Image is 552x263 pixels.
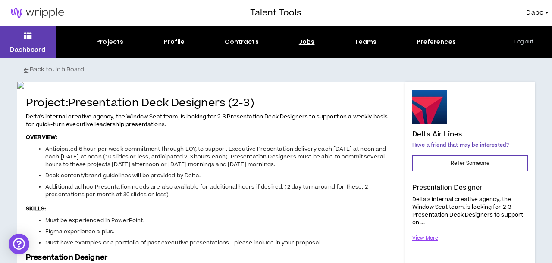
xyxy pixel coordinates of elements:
[45,183,368,198] span: Additional ad hoc Presentation needs are also available for additional hours if desired. (2 day t...
[412,183,528,192] p: Presentation Designer
[412,231,438,246] button: View More
[26,205,46,213] strong: SKILLS:
[412,155,528,171] button: Refer Someone
[26,113,388,128] span: Delta's internal creative agency, the Window Seat team, is looking for 2-3 Presentation Deck Desi...
[417,37,456,46] div: Preferences
[45,145,386,168] span: Anticipated 6 hour per week commitment through EOY, to support Executive Presentation delivery ea...
[26,133,57,141] strong: OVERVIEW:
[354,37,376,46] div: Teams
[526,8,543,18] span: Dapo
[17,82,405,89] img: If5NRre97O0EyGp9LF2GTzGWhqxOdcSwmBf3ATVg.jpg
[96,37,123,46] div: Projects
[45,228,114,235] span: Figma experience a plus.
[10,45,46,54] p: Dashboard
[250,6,301,19] h3: Talent Tools
[45,217,144,224] span: Must be experienced in PowerPoint.
[163,37,185,46] div: Profile
[509,34,539,50] button: Log out
[26,252,107,263] span: Presentation Designer
[24,62,541,77] button: Back to Job Board
[9,234,29,254] div: Open Intercom Messenger
[26,97,397,110] h4: Project: Presentation Deck Designers (2-3)
[45,172,201,179] span: Deck content/brand guidelines will be provided by Delta.
[412,195,528,227] p: Delta's internal creative agency, the Window Seat team, is looking for 2-3 Presentation Deck Desi...
[412,130,462,138] h4: Delta Air Lines
[45,239,322,247] span: Must have examples or a portfolio of past executive presentations - please include in your proposal.
[412,142,528,149] p: Have a friend that may be interested?
[225,37,258,46] div: Contracts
